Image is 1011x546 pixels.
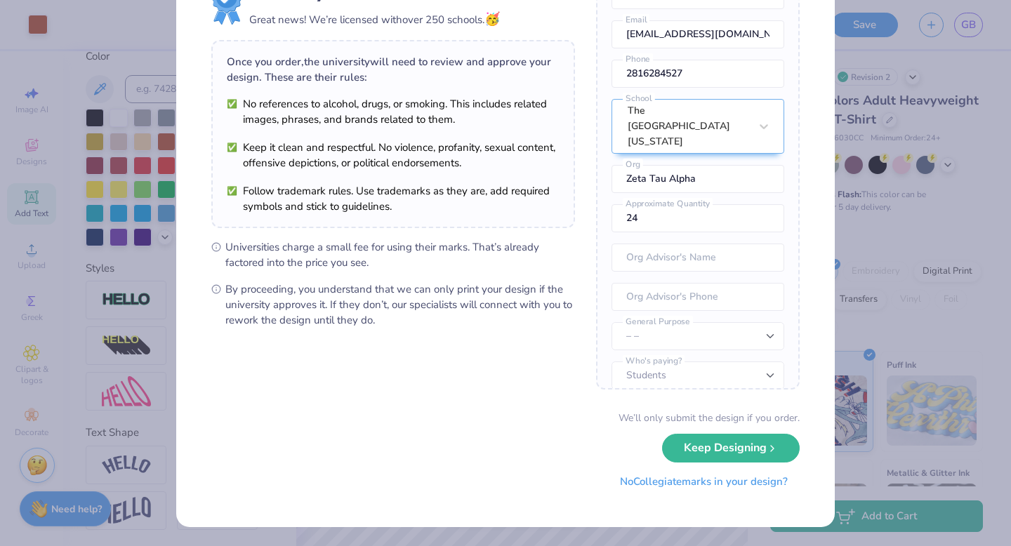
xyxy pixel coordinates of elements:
span: 🥳 [484,11,500,27]
div: Once you order, the university will need to review and approve your design. These are their rules: [227,54,560,85]
input: Email [612,20,784,48]
div: Great news! We’re licensed with over 250 schools. [249,10,500,29]
button: Keep Designing [662,434,800,462]
div: We’ll only submit the design if you order. [619,411,800,425]
input: Org [612,165,784,193]
input: Approximate Quantity [612,204,784,232]
input: Org Advisor's Phone [612,283,784,311]
input: Org Advisor's Name [612,244,784,272]
li: Follow trademark rules. Use trademarks as they are, add required symbols and stick to guidelines. [227,183,560,214]
div: The [GEOGRAPHIC_DATA][US_STATE] [628,103,750,149]
li: Keep it clean and respectful. No violence, profanity, sexual content, offensive depictions, or po... [227,140,560,171]
button: NoCollegiatemarks in your design? [608,467,800,496]
span: Universities charge a small fee for using their marks. That’s already factored into the price you... [225,239,575,270]
span: By proceeding, you understand that we can only print your design if the university approves it. I... [225,281,575,328]
input: Phone [612,60,784,88]
li: No references to alcohol, drugs, or smoking. This includes related images, phrases, and brands re... [227,96,560,127]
